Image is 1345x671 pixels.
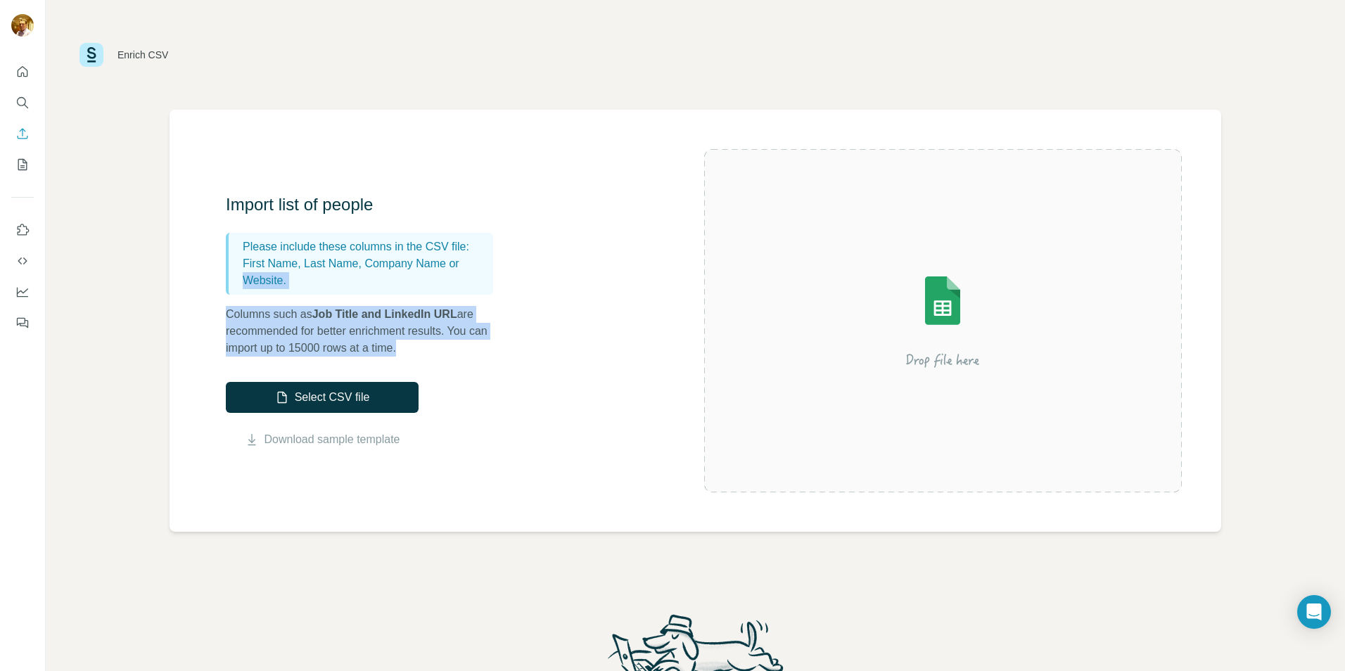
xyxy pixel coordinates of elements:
[11,59,34,84] button: Quick start
[226,193,507,216] h3: Import list of people
[312,308,457,320] span: Job Title and LinkedIn URL
[264,431,400,448] a: Download sample template
[1297,595,1331,629] div: Open Intercom Messenger
[226,431,419,448] button: Download sample template
[11,217,34,243] button: Use Surfe on LinkedIn
[11,14,34,37] img: Avatar
[226,382,419,413] button: Select CSV file
[11,248,34,274] button: Use Surfe API
[243,238,487,255] p: Please include these columns in the CSV file:
[816,236,1069,405] img: Surfe Illustration - Drop file here or select below
[11,152,34,177] button: My lists
[11,90,34,115] button: Search
[11,279,34,305] button: Dashboard
[243,255,487,289] p: First Name, Last Name, Company Name or Website.
[226,306,507,357] p: Columns such as are recommended for better enrichment results. You can import up to 15000 rows at...
[79,43,103,67] img: Surfe Logo
[11,121,34,146] button: Enrich CSV
[11,310,34,335] button: Feedback
[117,48,168,62] div: Enrich CSV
